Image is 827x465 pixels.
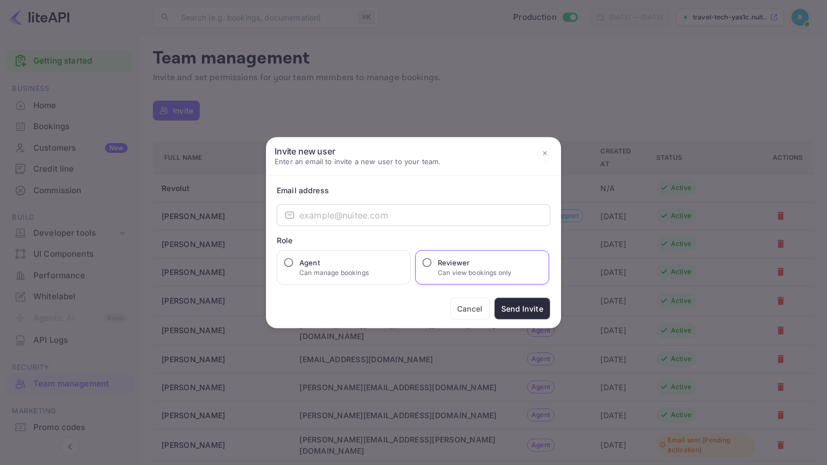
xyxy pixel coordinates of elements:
[277,185,550,196] div: Email address
[299,205,550,226] input: example@nuitee.com
[494,298,550,320] button: Send Invite
[438,268,511,278] p: Can view bookings only
[277,235,550,246] div: Role
[450,298,490,320] button: Cancel
[438,257,511,268] h6: Reviewer
[299,268,369,278] p: Can manage bookings
[275,156,440,167] p: Enter an email to invite a new user to your team.
[275,145,440,156] h6: Invite new user
[299,257,369,268] h6: Agent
